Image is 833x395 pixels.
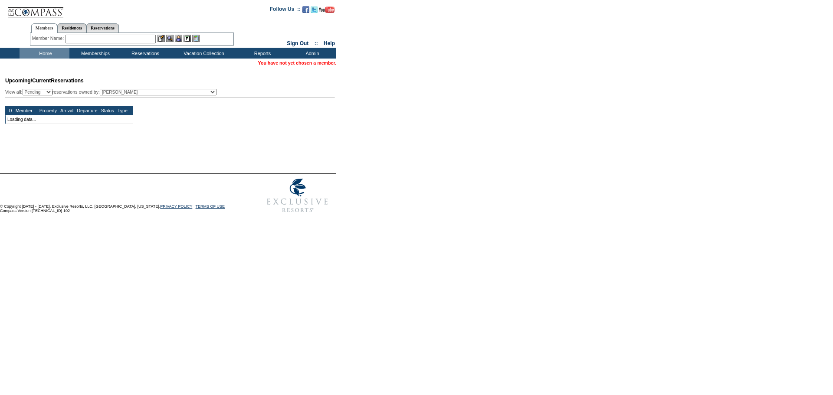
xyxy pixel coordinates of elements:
[31,23,58,33] a: Members
[157,35,165,42] img: b_edit.gif
[236,48,286,59] td: Reports
[57,23,86,33] a: Residences
[315,40,318,46] span: ::
[86,23,119,33] a: Reservations
[169,48,236,59] td: Vacation Collection
[258,60,336,65] span: You have not yet chosen a member.
[286,48,336,59] td: Admin
[302,6,309,13] img: Become our fan on Facebook
[319,7,335,13] img: Subscribe to our YouTube Channel
[20,48,69,59] td: Home
[175,35,182,42] img: Impersonate
[69,48,119,59] td: Memberships
[39,108,57,113] a: Property
[5,78,84,84] span: Reservations
[60,108,73,113] a: Arrival
[196,204,225,209] a: TERMS OF USE
[32,35,66,42] div: Member Name:
[77,108,97,113] a: Departure
[287,40,308,46] a: Sign Out
[6,115,133,124] td: Loading data...
[16,108,33,113] a: Member
[7,108,12,113] a: ID
[160,204,192,209] a: PRIVACY POLICY
[192,35,200,42] img: b_calculator.gif
[311,9,318,14] a: Follow us on Twitter
[101,108,114,113] a: Status
[324,40,335,46] a: Help
[311,6,318,13] img: Follow us on Twitter
[5,89,220,95] div: View all: reservations owned by:
[270,5,301,16] td: Follow Us ::
[119,48,169,59] td: Reservations
[5,78,51,84] span: Upcoming/Current
[302,9,309,14] a: Become our fan on Facebook
[259,174,336,217] img: Exclusive Resorts
[118,108,128,113] a: Type
[319,9,335,14] a: Subscribe to our YouTube Channel
[184,35,191,42] img: Reservations
[166,35,174,42] img: View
